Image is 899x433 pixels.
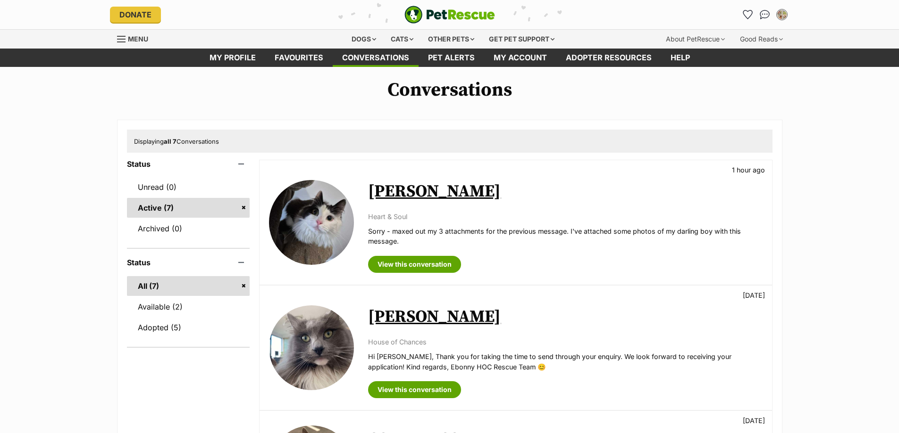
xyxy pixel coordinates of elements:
[127,160,250,168] header: Status
[127,219,250,238] a: Archived (0)
[368,212,762,221] p: Heart & Soul
[117,30,155,47] a: Menu
[110,7,161,23] a: Donate
[482,30,561,49] div: Get pet support
[757,7,773,22] a: Conversations
[368,256,461,273] a: View this conversation
[384,30,420,49] div: Cats
[368,181,501,202] a: [PERSON_NAME]
[127,318,250,337] a: Adopted (5)
[404,6,495,24] img: logo-e224e6f780fb5917bec1dbf3a21bbac754714ae5b6737aabdf751b685950b380.svg
[368,381,461,398] a: View this conversation
[743,290,765,300] p: [DATE]
[661,49,699,67] a: Help
[740,7,790,22] ul: Account quick links
[419,49,484,67] a: Pet alerts
[127,258,250,267] header: Status
[200,49,265,67] a: My profile
[421,30,481,49] div: Other pets
[127,276,250,296] a: All (7)
[740,7,756,22] a: Favourites
[733,30,790,49] div: Good Reads
[777,10,787,19] img: Tammy Silverstein profile pic
[368,306,501,327] a: [PERSON_NAME]
[556,49,661,67] a: Adopter resources
[732,165,765,175] p: 1 hour ago
[484,49,556,67] a: My account
[127,198,250,218] a: Active (7)
[127,177,250,197] a: Unread (0)
[760,10,770,19] img: chat-41dd97257d64d25036548639549fe6c8038ab92f7586957e7f3b1b290dea8141.svg
[345,30,383,49] div: Dogs
[743,416,765,425] p: [DATE]
[269,180,354,265] img: Collins
[127,297,250,317] a: Available (2)
[368,226,762,246] p: Sorry - maxed out my 3 attachments for the previous message. I've attached some photos of my darl...
[134,138,219,145] span: Displaying Conversations
[333,49,419,67] a: conversations
[368,351,762,372] p: Hi [PERSON_NAME], Thank you for taking the time to send through your enquiry. We look forward to ...
[269,305,354,390] img: Gus
[659,30,731,49] div: About PetRescue
[368,337,762,347] p: House of Chances
[128,35,148,43] span: Menu
[265,49,333,67] a: Favourites
[404,6,495,24] a: PetRescue
[164,138,176,145] strong: all 7
[774,7,790,22] button: My account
